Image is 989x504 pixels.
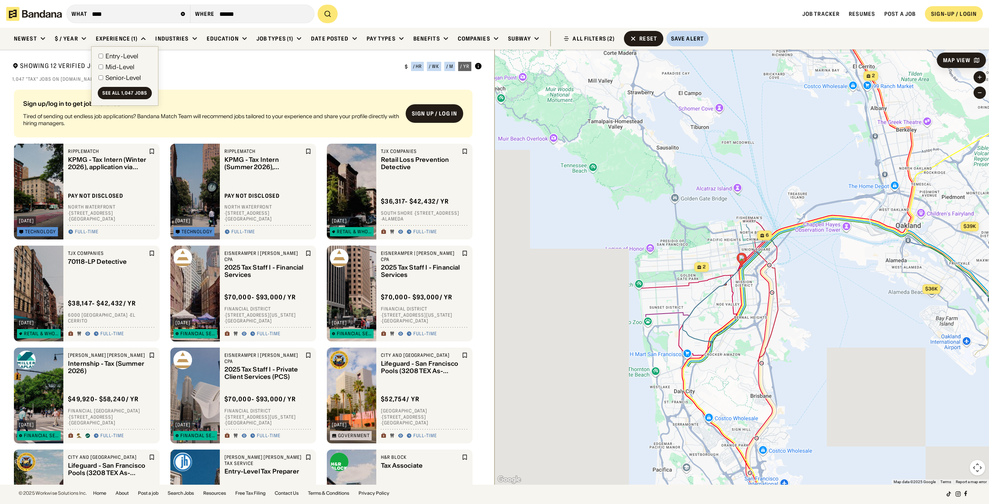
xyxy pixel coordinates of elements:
div: City and [GEOGRAPHIC_DATA] [381,352,460,358]
div: Entry-Level Tax Preparer [224,468,304,475]
span: 2 [872,73,875,79]
div: Companies [458,35,490,42]
div: grid [12,87,482,485]
div: Lifeguard - San Francisco Pools (3208 TEX As-Needed) [381,360,460,375]
div: See all 1,047 jobs [102,91,147,95]
div: Financial [GEOGRAPHIC_DATA] · [STREET_ADDRESS] · [GEOGRAPHIC_DATA] [68,408,155,426]
button: Map camera controls [970,460,985,475]
div: Senior-Level [105,75,141,81]
div: Full-time [257,433,280,439]
div: Financial Services [337,331,372,336]
div: 2025 Tax Staff I - Private Client Services (PCS) [224,366,304,381]
div: / m [446,64,453,69]
span: $39k [964,223,976,229]
div: © 2025 Workwise Solutions Inc. [19,491,87,496]
div: $ [405,64,408,70]
div: Mid-Level [105,64,134,70]
a: Post a job [884,10,916,17]
div: / wk [429,64,439,69]
img: Miller Kaplan logo [17,351,36,369]
div: Tired of sending out endless job applications? Bandana Match Team will recommend jobs tailored to... [23,113,399,127]
div: ALL FILTERS (2) [573,36,615,41]
div: $ 52,754 / yr [381,395,420,404]
div: $ 70,000 - $93,000 / yr [381,294,453,302]
div: Full-time [413,433,437,439]
div: [DATE] [19,219,34,223]
a: Terms & Conditions [308,491,349,496]
div: [DATE] [19,423,34,427]
div: Newest [14,35,37,42]
div: [GEOGRAPHIC_DATA] · [STREET_ADDRESS] · [GEOGRAPHIC_DATA] [381,408,468,426]
a: Contact Us [275,491,299,496]
div: Full-time [100,433,124,439]
div: Retail & Wholesale [24,331,59,336]
div: Experience (1) [96,35,138,42]
div: Technology [25,229,56,234]
img: EisnerAmper | Krost CPA logo [173,249,192,267]
div: Subway [508,35,531,42]
div: Full-time [413,331,437,337]
div: Education [207,35,239,42]
div: Sign up / Log in [412,110,457,117]
div: [PERSON_NAME] [PERSON_NAME] [68,352,147,358]
div: [DATE] [19,321,34,325]
div: RippleMatch [224,148,304,154]
div: Retail & Wholesale [337,229,372,234]
div: EisnerAmper | [PERSON_NAME] CPA [224,250,304,262]
div: Internship - Tax (Summer 2026) [68,360,147,375]
div: Industries [155,35,189,42]
div: Sign up/log in to get job matches [23,100,399,113]
div: RippleMatch [68,148,147,154]
img: Bandana logotype [6,7,62,21]
div: [DATE] [175,423,190,427]
img: H&R Block logo [330,453,348,471]
div: Full-time [75,229,99,235]
div: Pay Types [367,35,396,42]
div: Retail Loss Prevention Detective [381,156,460,171]
span: 2 [703,264,706,270]
div: 2025 Tax Staff I - Financial Services [224,264,304,279]
div: North Waterfront · [STREET_ADDRESS] · [GEOGRAPHIC_DATA] [224,204,311,222]
div: $ 36,317 - $42,432 / yr [381,197,449,205]
div: South Shore · [STREET_ADDRESS] · Alameda [381,210,468,222]
div: Pay not disclosed [224,192,280,199]
img: Jackson Hewitt Tax Service logo [173,453,192,471]
a: Search Jobs [168,491,194,496]
div: 6000 [GEOGRAPHIC_DATA] · El Cerrito [68,312,155,324]
div: H&R Block [381,454,460,460]
a: Job Tracker [802,10,839,17]
div: $ 70,000 - $93,000 / yr [224,395,296,404]
div: / yr [460,64,469,69]
div: $ 49,920 - $58,240 / yr [68,395,139,404]
div: City and [GEOGRAPHIC_DATA] [68,454,147,460]
a: Report a map error [956,480,987,484]
div: Where [195,10,215,17]
div: Full-time [231,229,255,235]
div: 1,047 "Tax" jobs on [DOMAIN_NAME] [12,76,482,82]
div: [DATE] [332,219,347,223]
div: KPMG - Tax Intern (Summer 2026), application via RippleMatch - 8135374002 [224,156,304,171]
div: TJX Companies [68,250,147,256]
a: Resources [203,491,226,496]
a: Open this area in Google Maps (opens a new window) [496,475,522,485]
div: Reset [639,36,657,41]
div: [DATE] [175,321,190,325]
span: Map data ©2025 Google [894,480,936,484]
div: EisnerAmper | [PERSON_NAME] CPA [381,250,460,262]
img: City and County of San Francisco logo [330,351,348,369]
img: Google [496,475,522,485]
div: $ 70,000 - $93,000 / yr [224,294,296,302]
div: Financial District · [STREET_ADDRESS][US_STATE] · [GEOGRAPHIC_DATA] [224,408,311,426]
div: [DATE] [332,423,347,427]
div: Full-time [413,229,437,235]
div: $ / year [55,35,78,42]
a: Free Tax Filing [235,491,265,496]
div: Lifeguard - San Francisco Pools (3208 TEX As-Needed) [68,462,147,477]
div: TJX Companies [381,148,460,154]
div: Map View [943,58,970,63]
span: Resumes [849,10,875,17]
div: EisnerAmper | [PERSON_NAME] CPA [224,352,304,364]
div: 2025 Tax Staff I - Financial Services [381,264,460,279]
